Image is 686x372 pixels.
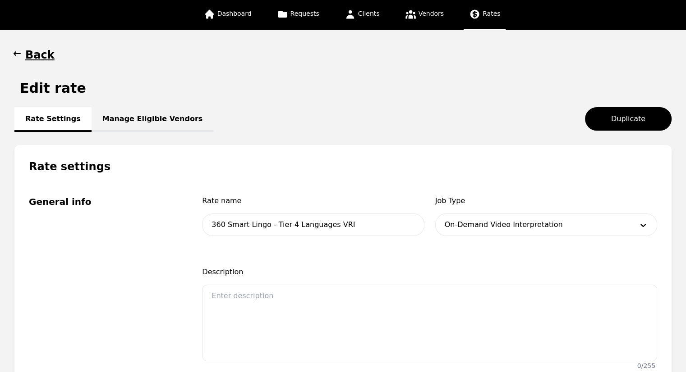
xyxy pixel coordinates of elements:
[358,10,380,17] span: Clients
[483,10,500,17] span: Rates
[637,361,655,370] div: 0 / 255
[202,195,424,206] span: Rate name
[20,80,86,96] h1: Edit rate
[92,107,214,132] a: Manage Eligible Vendors
[290,10,319,17] span: Requests
[217,10,252,17] span: Dashboard
[585,107,672,131] button: Duplicate
[29,195,180,208] legend: General info
[14,145,672,174] h1: Rate settings
[202,267,657,277] span: Description
[25,48,55,62] h1: Back
[14,48,55,62] button: Back
[419,10,444,17] span: Vendors
[202,213,424,236] input: Rate name
[435,195,657,206] span: Job Type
